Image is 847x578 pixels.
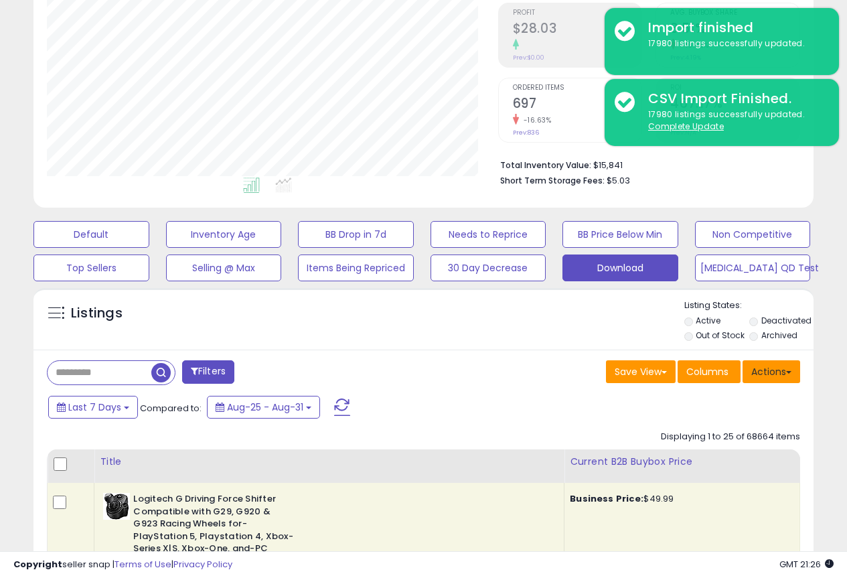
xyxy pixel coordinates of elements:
[114,558,171,571] a: Terms of Use
[173,558,232,571] a: Privacy Policy
[606,360,676,383] button: Save View
[519,115,552,125] small: -16.63%
[695,221,811,248] button: Non Competitive
[513,84,642,92] span: Ordered Items
[103,493,130,520] img: 51pt0Nmue6S._SL40_.jpg
[100,455,558,469] div: Title
[513,96,642,114] h2: 697
[68,401,121,414] span: Last 7 Days
[33,255,149,281] button: Top Sellers
[638,38,829,50] div: 17980 listings successfully updated.
[500,159,591,171] b: Total Inventory Value:
[779,558,834,571] span: 2025-09-8 21:26 GMT
[431,221,546,248] button: Needs to Reprice
[638,18,829,38] div: Import finished
[500,156,790,172] li: $15,841
[695,255,811,281] button: [MEDICAL_DATA] QD Test
[661,431,800,443] div: Displaying 1 to 25 of 68664 items
[298,255,414,281] button: Items Being Repriced
[166,221,282,248] button: Inventory Age
[431,255,546,281] button: 30 Day Decrease
[227,401,303,414] span: Aug-25 - Aug-31
[562,221,678,248] button: BB Price Below Min
[513,129,539,137] small: Prev: 836
[513,9,642,17] span: Profit
[570,493,789,505] div: $49.99
[133,493,296,559] b: Logitech G Driving Force Shifter Compatible with G29, G920 & G923 Racing Wheels for-PlayStation 5...
[182,360,234,384] button: Filters
[684,299,814,312] p: Listing States:
[696,330,745,341] label: Out of Stock
[298,221,414,248] button: BB Drop in 7d
[71,304,123,323] h5: Listings
[638,89,829,109] div: CSV Import Finished.
[513,21,642,39] h2: $28.03
[638,109,829,133] div: 17980 listings successfully updated.
[678,360,741,383] button: Columns
[13,559,232,571] div: seller snap | |
[648,121,724,132] u: Complete Update
[696,315,720,326] label: Active
[607,174,630,187] span: $5.03
[743,360,800,383] button: Actions
[166,255,282,281] button: Selling @ Max
[207,396,320,419] button: Aug-25 - Aug-31
[513,54,544,62] small: Prev: $0.00
[761,315,812,326] label: Deactivated
[686,365,728,378] span: Columns
[33,221,149,248] button: Default
[562,255,678,281] button: Download
[570,455,794,469] div: Current B2B Buybox Price
[761,330,797,341] label: Archived
[500,175,605,186] b: Short Term Storage Fees:
[48,396,138,419] button: Last 7 Days
[13,558,62,571] strong: Copyright
[140,402,202,415] span: Compared to:
[570,492,643,505] b: Business Price:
